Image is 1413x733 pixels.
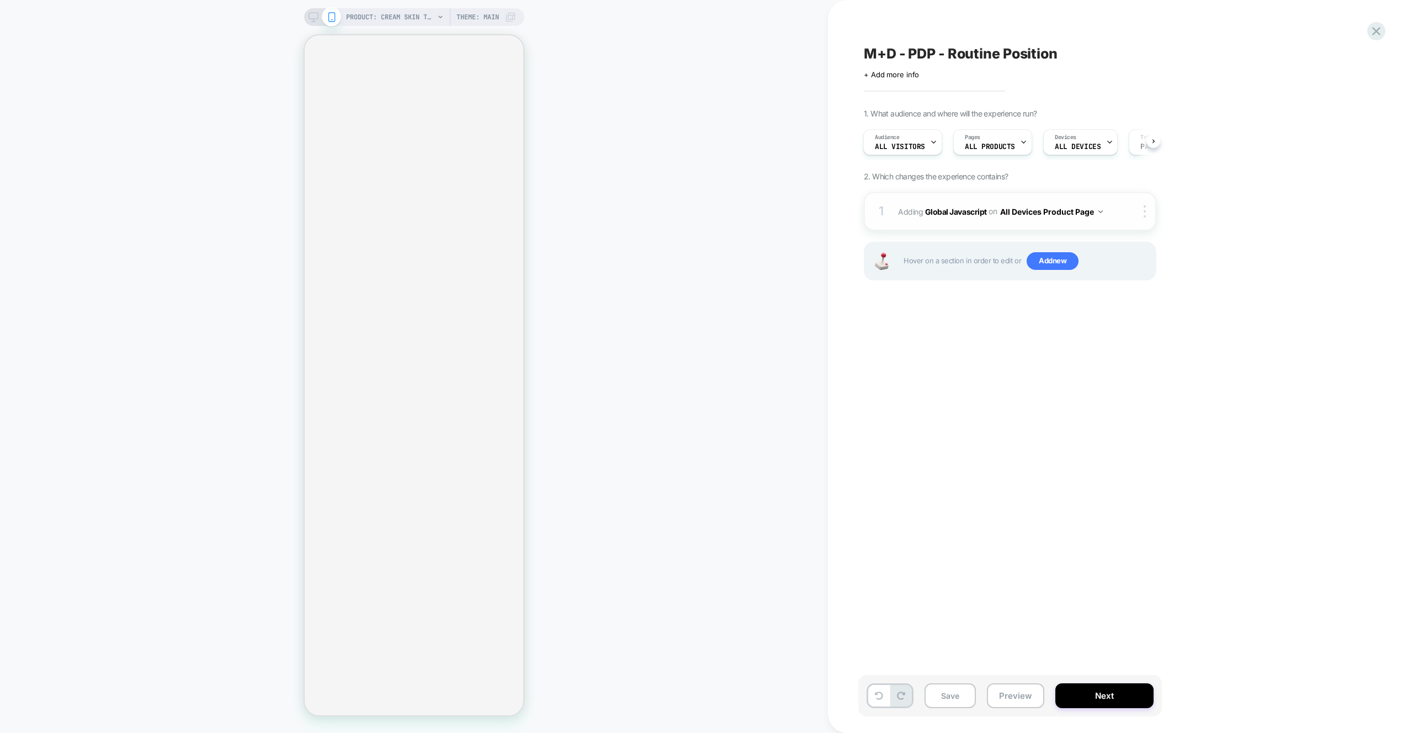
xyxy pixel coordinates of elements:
[864,109,1037,118] span: 1. What audience and where will the experience run?
[925,683,976,708] button: Save
[989,204,997,218] span: on
[875,134,900,141] span: Audience
[1027,252,1079,270] span: Add new
[898,204,1108,220] span: Adding
[987,683,1044,708] button: Preview
[870,253,893,270] img: Joystick
[1140,143,1178,151] span: Page Load
[864,70,919,79] span: + Add more info
[965,134,980,141] span: Pages
[456,8,499,26] span: Theme: MAIN
[346,8,434,26] span: PRODUCT: Cream Skin Toner & Moisturizer
[1140,134,1162,141] span: Trigger
[1000,204,1103,220] button: All Devices Product Page
[904,252,1150,270] span: Hover on a section in order to edit or
[1144,205,1146,217] img: close
[876,200,887,222] div: 1
[1124,207,1133,216] img: crossed eye
[1098,210,1103,213] img: down arrow
[1055,134,1076,141] span: Devices
[1055,683,1154,708] button: Next
[864,45,1058,62] span: M+D - PDP - Routine Position
[864,172,1008,181] span: 2. Which changes the experience contains?
[925,206,987,216] b: Global Javascript
[1055,143,1101,151] span: ALL DEVICES
[875,143,925,151] span: All Visitors
[965,143,1015,151] span: ALL PRODUCTS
